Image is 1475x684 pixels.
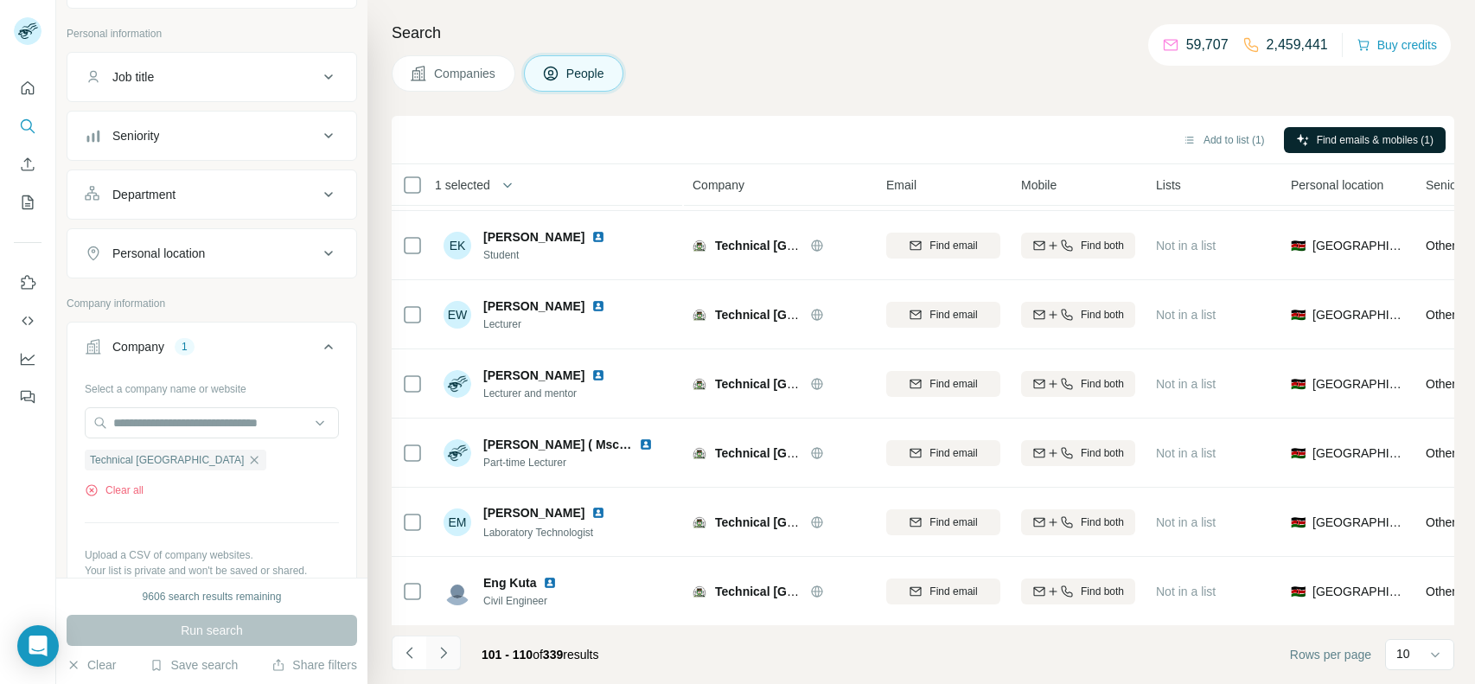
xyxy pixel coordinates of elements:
span: Company [693,176,744,194]
span: Laboratory Technologist [483,527,593,539]
button: Save search [150,656,238,674]
span: Lecturer [483,316,626,332]
p: Your list is private and won't be saved or shared. [85,563,339,579]
span: Other [1426,308,1456,322]
span: [PERSON_NAME] ( Msc. Computer Science) [483,438,737,451]
img: Logo of Technical University of Mombasa [693,515,706,529]
button: Personal location [67,233,356,274]
div: Department [112,186,176,203]
span: [GEOGRAPHIC_DATA] [1312,237,1405,254]
span: Find email [929,445,977,461]
span: Not in a list [1156,377,1216,391]
span: 🇰🇪 [1291,514,1306,531]
button: Use Surfe API [14,305,42,336]
span: [PERSON_NAME] [483,367,584,384]
button: Find both [1021,440,1135,466]
span: Other [1426,446,1456,460]
div: Job title [112,68,154,86]
span: Find emails & mobiles (1) [1317,132,1433,148]
img: LinkedIn logo [591,230,605,244]
span: Technical [GEOGRAPHIC_DATA] [90,452,244,468]
span: Find both [1081,515,1124,530]
button: Find email [886,440,1000,466]
button: Clear [67,656,116,674]
button: Seniority [67,115,356,157]
span: Technical [GEOGRAPHIC_DATA] [715,585,903,598]
button: Add to list (1) [1171,127,1277,153]
span: Lists [1156,176,1181,194]
button: Find email [886,509,1000,535]
span: Technical [GEOGRAPHIC_DATA] [715,308,903,322]
button: Share filters [271,656,357,674]
span: Email [886,176,916,194]
span: Technical [GEOGRAPHIC_DATA] [715,377,903,391]
span: [PERSON_NAME] [483,504,584,521]
span: 101 - 110 [482,648,533,662]
div: EM [444,508,471,536]
span: Lecturer and mentor [483,386,626,401]
button: Find email [886,371,1000,397]
span: Technical [GEOGRAPHIC_DATA] [715,446,903,460]
span: Seniority [1426,176,1472,194]
span: 339 [543,648,563,662]
button: Dashboard [14,343,42,374]
span: 🇰🇪 [1291,375,1306,393]
button: Navigate to next page [426,636,461,670]
div: Seniority [112,127,159,144]
span: Companies [434,65,497,82]
img: Avatar [444,578,471,605]
span: 🇰🇪 [1291,583,1306,600]
button: Find both [1021,302,1135,328]
span: Not in a list [1156,239,1216,253]
span: Other [1426,515,1456,529]
img: Avatar [444,370,471,398]
button: Clear all [85,483,144,498]
span: Student [483,247,626,263]
button: Find email [886,233,1000,259]
button: Quick start [14,73,42,104]
img: LinkedIn logo [591,299,605,313]
span: Eng Kuta [483,574,536,591]
p: 59,707 [1186,35,1229,55]
span: Rows per page [1290,646,1371,663]
span: 🇰🇪 [1291,237,1306,254]
p: 10 [1396,645,1410,662]
p: Company information [67,296,357,311]
button: Find both [1021,233,1135,259]
span: 🇰🇪 [1291,306,1306,323]
button: Search [14,111,42,142]
img: LinkedIn logo [543,576,557,590]
div: EK [444,232,471,259]
img: Logo of Technical University of Mombasa [693,446,706,460]
span: Find email [929,376,977,392]
button: Find emails & mobiles (1) [1284,127,1446,153]
span: Not in a list [1156,585,1216,598]
div: 1 [175,339,195,355]
button: Find both [1021,579,1135,604]
span: 🇰🇪 [1291,444,1306,462]
span: Find both [1081,307,1124,323]
div: Open Intercom Messenger [17,625,59,667]
span: Not in a list [1156,308,1216,322]
button: Find both [1021,509,1135,535]
span: Technical [GEOGRAPHIC_DATA] [715,239,903,253]
p: 2,459,441 [1267,35,1328,55]
button: Department [67,174,356,215]
span: [PERSON_NAME] [483,297,584,315]
span: [GEOGRAPHIC_DATA] [1312,444,1405,462]
span: [GEOGRAPHIC_DATA] [1312,306,1405,323]
img: Logo of Technical University of Mombasa [693,377,706,391]
span: [GEOGRAPHIC_DATA] [1312,583,1405,600]
span: Not in a list [1156,446,1216,460]
span: 1 selected [435,176,490,194]
button: Feedback [14,381,42,412]
span: of [533,648,543,662]
span: Find both [1081,376,1124,392]
button: Find email [886,302,1000,328]
button: Find both [1021,371,1135,397]
div: 9606 search results remaining [143,589,282,604]
button: Company1 [67,326,356,374]
img: LinkedIn logo [591,506,605,520]
div: Personal location [112,245,205,262]
img: Logo of Technical University of Mombasa [693,308,706,322]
